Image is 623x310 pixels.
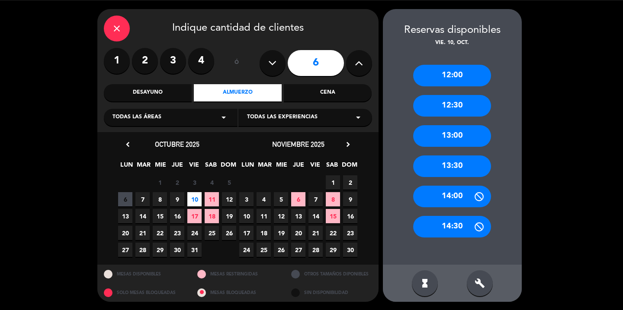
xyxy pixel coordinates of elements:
span: 2 [170,175,184,190]
span: SAB [204,160,218,174]
span: 26 [222,226,236,240]
span: 18 [257,226,271,240]
span: 31 [187,243,202,257]
span: 14 [135,209,150,223]
span: 20 [118,226,132,240]
span: 29 [153,243,167,257]
span: 19 [222,209,236,223]
span: Todas las experiencias [247,113,318,122]
i: close [112,23,122,34]
i: chevron_left [123,140,132,149]
span: noviembre 2025 [272,140,324,149]
div: 13:00 [413,125,491,147]
span: 27 [118,243,132,257]
div: MESAS RESTRINGIDAS [191,265,285,283]
span: 21 [135,226,150,240]
span: 9 [343,192,357,206]
span: JUE [170,160,184,174]
span: MIE [153,160,167,174]
span: 2 [343,175,357,190]
span: 16 [343,209,357,223]
span: 15 [153,209,167,223]
div: 14:00 [413,186,491,207]
label: 2 [132,48,158,74]
span: 4 [205,175,219,190]
div: Cena [284,84,372,101]
span: 17 [187,209,202,223]
span: 12 [274,209,288,223]
span: 27 [291,243,305,257]
span: 14 [308,209,323,223]
label: 4 [188,48,214,74]
div: SOLO MESAS BLOQUEADAS [97,283,191,302]
span: MAR [257,160,272,174]
span: 28 [308,243,323,257]
span: 11 [205,192,219,206]
span: 29 [326,243,340,257]
span: 24 [187,226,202,240]
span: 5 [274,192,288,206]
div: Reservas disponibles [383,22,522,39]
div: 13:30 [413,155,491,177]
span: 4 [257,192,271,206]
div: 12:30 [413,95,491,117]
span: 10 [239,209,254,223]
span: 23 [343,226,357,240]
span: 7 [135,192,150,206]
span: 25 [257,243,271,257]
span: 1 [153,175,167,190]
span: LUN [119,160,134,174]
span: 24 [239,243,254,257]
span: 16 [170,209,184,223]
div: MESAS DISPONIBLES [97,265,191,283]
span: 30 [343,243,357,257]
span: 7 [308,192,323,206]
div: Almuerzo [194,84,282,101]
span: 8 [153,192,167,206]
div: Indique cantidad de clientes [104,16,372,41]
span: 15 [326,209,340,223]
span: 18 [205,209,219,223]
label: 1 [104,48,130,74]
span: 13 [291,209,305,223]
span: VIE [187,160,201,174]
span: LUN [241,160,255,174]
span: 17 [239,226,254,240]
span: 25 [205,226,219,240]
span: MIE [274,160,289,174]
span: 22 [153,226,167,240]
i: build [475,278,485,288]
i: chevron_right [344,140,353,149]
div: OTROS TAMAÑOS DIPONIBLES [285,265,379,283]
span: 11 [257,209,271,223]
span: 13 [118,209,132,223]
span: 6 [291,192,305,206]
span: 9 [170,192,184,206]
span: 8 [326,192,340,206]
span: 30 [170,243,184,257]
div: SIN DISPONIBILIDAD [285,283,379,302]
span: 26 [274,243,288,257]
span: Todas las áreas [112,113,161,122]
span: 19 [274,226,288,240]
span: JUE [291,160,305,174]
span: 12 [222,192,236,206]
i: arrow_drop_down [218,112,229,123]
span: 22 [326,226,340,240]
div: vie. 10, oct. [383,39,522,47]
i: hourglass_full [420,278,430,288]
span: 28 [135,243,150,257]
label: 3 [160,48,186,74]
span: octubre 2025 [155,140,199,149]
span: DOM [221,160,235,174]
span: MAR [136,160,151,174]
div: ó [223,48,251,78]
span: 3 [239,192,254,206]
div: 14:30 [413,216,491,237]
span: 23 [170,226,184,240]
div: Desayuno [104,84,192,101]
span: 21 [308,226,323,240]
div: 12:00 [413,65,491,86]
span: DOM [342,160,356,174]
span: 1 [326,175,340,190]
